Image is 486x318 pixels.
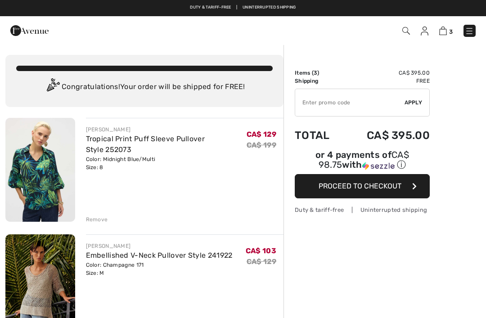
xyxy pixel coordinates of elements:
td: Free [343,77,430,85]
img: My Info [421,27,428,36]
button: Proceed to Checkout [295,174,430,198]
td: CA$ 395.00 [343,69,430,77]
a: Tropical Print Puff Sleeve Pullover Style 252073 [86,134,205,154]
a: 1ère Avenue [10,26,49,34]
div: [PERSON_NAME] [86,125,247,134]
span: Proceed to Checkout [319,182,401,190]
span: Apply [405,99,423,107]
s: CA$ 129 [247,257,276,266]
img: Tropical Print Puff Sleeve Pullover Style 252073 [5,118,75,222]
span: 3 [314,70,317,76]
div: or 4 payments ofCA$ 98.75withSezzle Click to learn more about Sezzle [295,151,430,174]
span: CA$ 103 [246,246,276,255]
input: Promo code [295,89,405,116]
img: Search [402,27,410,35]
div: Color: Midnight Blue/Multi Size: 8 [86,155,247,171]
a: Embellished V-Neck Pullover Style 241922 [86,251,233,260]
div: or 4 payments of with [295,151,430,171]
img: Shopping Bag [439,27,447,35]
img: Congratulation2.svg [44,78,62,96]
div: Congratulations! Your order will be shipped for FREE! [16,78,273,96]
img: Menu [465,27,474,36]
span: CA$ 129 [247,130,276,139]
td: Total [295,120,343,151]
td: Items ( ) [295,69,343,77]
span: 3 [449,28,453,35]
div: Duty & tariff-free | Uninterrupted shipping [295,206,430,214]
a: 3 [439,25,453,36]
span: CA$ 98.75 [319,149,409,170]
div: Remove [86,215,108,224]
div: [PERSON_NAME] [86,242,233,250]
img: 1ère Avenue [10,22,49,40]
td: Shipping [295,77,343,85]
div: Color: Champagne 171 Size: M [86,261,233,277]
s: CA$ 199 [247,141,276,149]
td: CA$ 395.00 [343,120,430,151]
img: Sezzle [362,162,395,170]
